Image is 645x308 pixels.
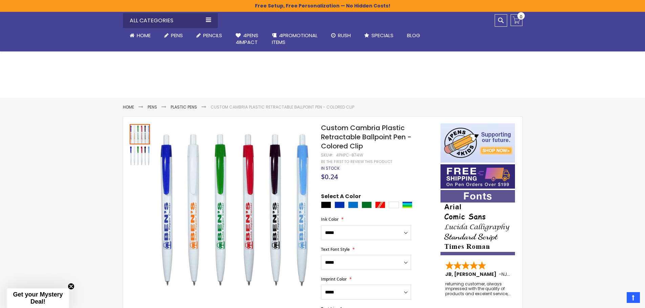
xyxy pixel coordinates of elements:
div: Custom Cambria Plastic Retractable Ballpoint Pen - Colored Clip [130,144,150,165]
div: All Categories [123,13,218,28]
button: Close teaser [68,283,74,290]
div: 4PHPC-874W [336,152,363,158]
span: Imprint Color [321,276,347,282]
span: JB, [PERSON_NAME] [445,271,499,278]
img: 4pens 4 kids [440,123,515,163]
a: Blog [400,28,427,43]
img: Free shipping on orders over $199 [440,164,515,189]
div: returning customer, always impressed with the quality of products and excelent service, will retu... [445,282,511,296]
strong: SKU [321,152,334,158]
a: Plastic Pens [171,104,197,110]
a: Be the first to review this product [321,159,392,164]
a: Pens [148,104,157,110]
img: font-personalization-examples [440,190,515,255]
span: Home [137,32,151,39]
span: Pens [171,32,183,39]
a: 4PROMOTIONALITEMS [265,28,324,50]
span: Pencils [203,32,222,39]
span: 0 [520,14,522,20]
div: White [389,202,399,208]
a: Home [123,28,157,43]
span: Custom Cambria Plastic Retractable Ballpoint Pen - Colored Clip [321,123,411,151]
div: Blue Light [348,202,358,208]
span: Get your Mystery Deal! [13,291,63,305]
div: Custom Cambria Plastic Retractable Ballpoint Pen - Colored Clip [130,123,151,144]
img: Custom Cambria Plastic Retractable Ballpoint Pen - Colored Clip [130,145,150,165]
a: Home [123,104,134,110]
span: $0.24 [321,172,338,181]
span: Text Font Style [321,246,350,252]
a: Pens [157,28,190,43]
div: Green [362,202,372,208]
span: In stock [321,165,340,171]
a: 4Pens4impact [229,28,265,50]
span: Specials [371,32,393,39]
div: Availability [321,166,340,171]
div: Black [321,202,331,208]
span: Rush [338,32,351,39]
span: 4Pens 4impact [236,32,258,46]
a: Pencils [190,28,229,43]
span: Blog [407,32,420,39]
span: 4PROMOTIONAL ITEMS [272,32,318,46]
span: Select A Color [321,193,361,202]
div: Assorted [402,202,412,208]
div: Get your Mystery Deal!Close teaser [7,288,69,308]
a: Rush [324,28,358,43]
a: Specials [358,28,400,43]
div: Blue [335,202,345,208]
img: Custom Cambria Plastic Retractable Ballpoint Pen - Colored Clip [157,133,312,288]
span: Ink Color [321,216,339,222]
li: Custom Cambria Plastic Retractable Ballpoint Pen - Colored Clip [211,104,354,110]
a: 0 [511,14,522,26]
